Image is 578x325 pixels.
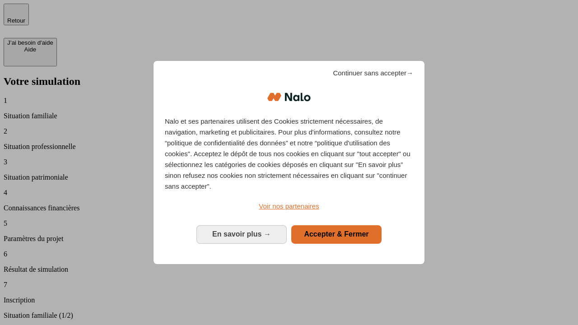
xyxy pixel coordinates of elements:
a: Voir nos partenaires [165,201,413,212]
button: En savoir plus: Configurer vos consentements [196,225,287,243]
button: Accepter & Fermer: Accepter notre traitement des données et fermer [291,225,382,243]
span: Accepter & Fermer [304,230,368,238]
div: Bienvenue chez Nalo Gestion du consentement [154,61,424,264]
p: Nalo et ses partenaires utilisent des Cookies strictement nécessaires, de navigation, marketing e... [165,116,413,192]
span: Voir nos partenaires [259,202,319,210]
img: Logo [267,84,311,111]
span: Continuer sans accepter→ [333,68,413,79]
span: En savoir plus → [212,230,271,238]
